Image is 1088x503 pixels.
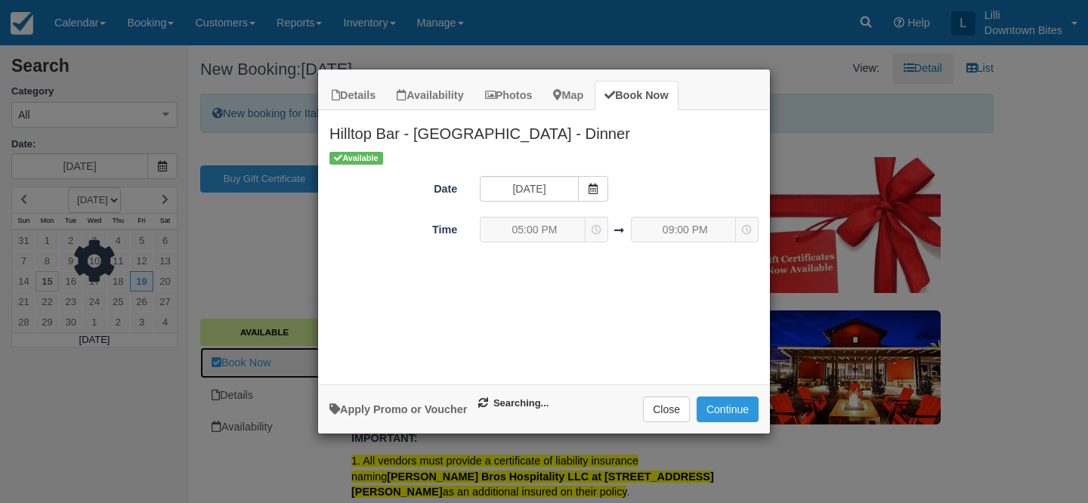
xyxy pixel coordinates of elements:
div: Item Modal [318,110,770,377]
button: Close [643,397,690,422]
a: Photos [475,81,542,110]
label: Date [318,176,468,197]
a: Details [322,81,385,110]
a: Map [543,81,593,110]
a: Availability [387,81,473,110]
span: Available [329,152,383,165]
button: Add to Booking [697,397,759,422]
a: Apply Voucher [329,403,467,415]
h2: Hilltop Bar - [GEOGRAPHIC_DATA] - Dinner [318,110,770,150]
a: Book Now [595,81,678,110]
label: Time [318,217,468,238]
span: Searching... [478,397,549,411]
